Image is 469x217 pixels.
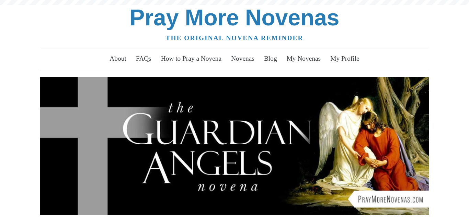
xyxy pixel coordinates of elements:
a: Blog [260,49,281,68]
a: About [106,49,130,68]
a: My Novenas [283,49,325,68]
img: Join in praying the Guardian Angel Novena [40,77,428,215]
a: My Profile [327,49,364,68]
a: The original novena reminder [166,34,304,41]
a: Novenas [227,49,259,68]
a: FAQs [132,49,155,68]
a: How to Pray a Novena [157,49,226,68]
a: Pray More Novenas [130,5,340,30]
